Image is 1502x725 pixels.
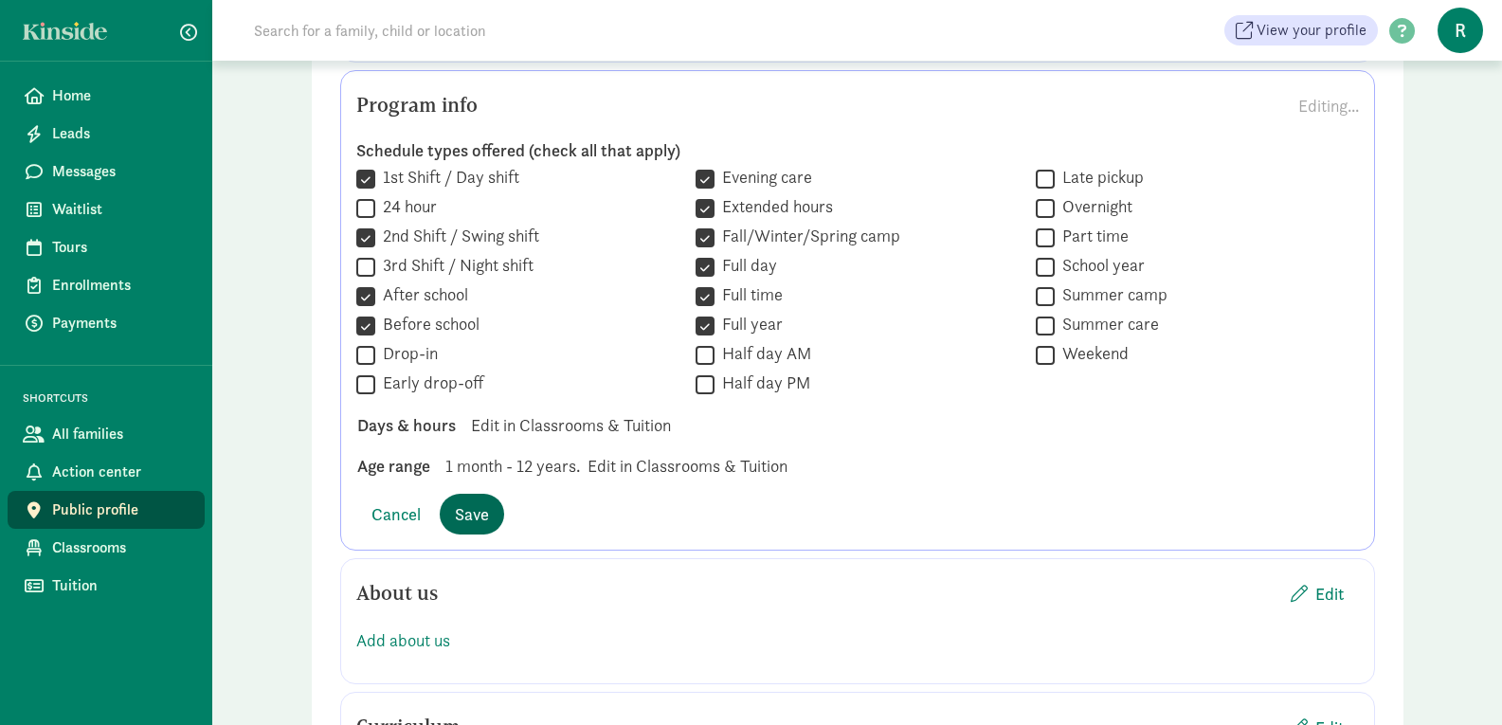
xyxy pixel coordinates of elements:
label: Fall/Winter/Spring camp [715,225,900,247]
label: Schedule types offered (check all that apply) [356,139,1359,162]
span: Messages [52,160,190,183]
span: Public profile [52,498,190,521]
a: Classrooms [8,529,205,567]
a: Add about us [356,629,450,651]
div: Editing... [1298,93,1359,118]
label: Summer camp [1055,283,1167,306]
label: Full day [715,254,777,277]
input: Search for a family, child or location [243,11,774,49]
label: Early drop-off [375,372,483,394]
h5: About us [356,582,438,605]
label: Before school [375,313,480,335]
label: 24 hour [375,195,437,218]
span: Home [52,84,190,107]
label: Full time [715,283,783,306]
div: Edit in Classrooms & Tuition [342,453,1373,479]
span: Classrooms [52,536,190,559]
iframe: Chat Widget [1407,634,1502,725]
label: Evening care [715,166,812,189]
button: Save [440,494,504,535]
button: Edit [1276,573,1359,614]
button: Cancel [356,494,436,535]
label: Weekend [1055,342,1129,365]
label: 3rd Shift / Night shift [375,254,534,277]
a: View your profile [1224,15,1378,45]
span: R [1438,8,1483,53]
label: School year [1055,254,1145,277]
label: Half day PM [715,372,810,394]
span: Waitlist [52,198,190,221]
span: Save [455,501,489,527]
a: Leads [8,115,205,153]
label: Full year [715,313,783,335]
a: Waitlist [8,190,205,228]
span: View your profile [1257,19,1366,42]
label: Part time [1055,225,1129,247]
label: 2nd Shift / Swing shift [375,225,539,247]
span: Cancel [371,501,421,527]
a: Enrollments [8,266,205,304]
span: Enrollments [52,274,190,297]
a: Payments [8,304,205,342]
div: Edit in Classrooms & Tuition [342,412,1373,438]
a: Messages [8,153,205,190]
label: Extended hours [715,195,833,218]
span: Payments [52,312,190,335]
label: Half day AM [715,342,811,365]
span: Edit [1315,581,1344,607]
a: All families [8,415,205,453]
label: Overnight [1055,195,1132,218]
label: After school [375,283,468,306]
label: Late pickup [1055,166,1144,189]
a: Home [8,77,205,115]
span: All families [52,423,190,445]
div: Age range [357,453,430,479]
label: Summer care [1055,313,1159,335]
a: Action center [8,453,205,491]
span: Tours [52,236,190,259]
span: Leads [52,122,190,145]
div: Days & hours [357,412,456,438]
h5: Program info [356,94,478,117]
a: Tuition [8,567,205,605]
span: Action center [52,461,190,483]
a: Public profile [8,491,205,529]
label: Drop-in [375,342,438,365]
span: Tuition [52,574,190,597]
label: 1st Shift / Day shift [375,166,519,189]
span: 1 month - 12 years. [445,453,580,479]
a: Tours [8,228,205,266]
